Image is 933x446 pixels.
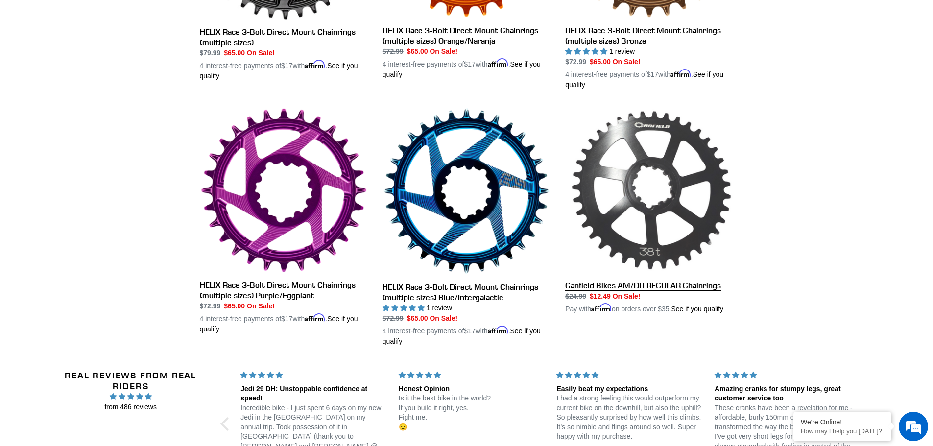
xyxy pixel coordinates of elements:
div: 5 stars [715,370,861,380]
p: I had a strong feeling this would outperform my current bike on the downhill, but also the uphill... [556,394,703,442]
span: 4.96 stars [47,391,215,402]
div: Jedi 29 DH: Unstoppable confidence at speed! [240,384,387,403]
div: 5 stars [556,370,703,380]
div: We're Online! [801,418,884,426]
div: Amazing cranks for stumpy legs, great customer service too [715,384,861,403]
div: 5 stars [240,370,387,380]
p: Is it the best bike in the world? If you build it right, yes. Fight me. 😉 [399,394,545,432]
p: How may I help you today? [801,427,884,435]
div: 5 stars [399,370,545,380]
div: Easily beat my expectations [556,384,703,394]
span: from 486 reviews [47,402,215,412]
h2: Real Reviews from Real Riders [47,370,215,391]
div: Honest Opinion [399,384,545,394]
